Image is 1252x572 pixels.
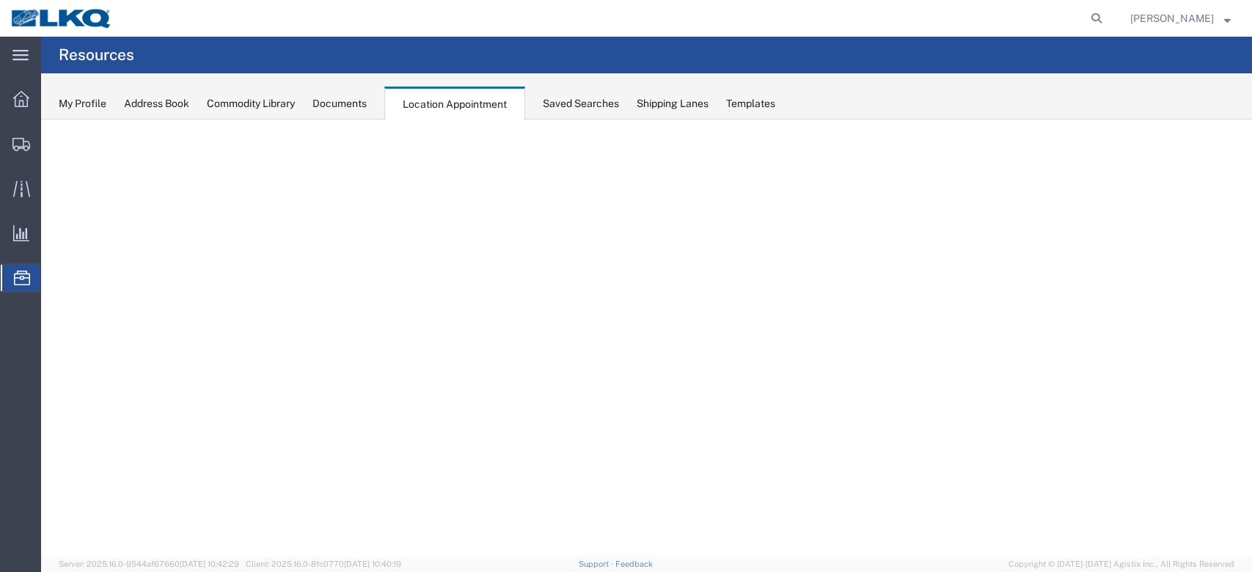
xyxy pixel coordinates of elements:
h4: Resources [59,37,134,73]
span: Server: 2025.16.0-9544af67660 [59,560,239,568]
span: Client: 2025.16.0-8fc0770 [246,560,401,568]
div: Shipping Lanes [637,96,709,111]
button: [PERSON_NAME] [1130,10,1231,27]
div: My Profile [59,96,106,111]
div: Templates [726,96,775,111]
span: [DATE] 10:42:29 [180,560,239,568]
a: Support [579,560,615,568]
div: Location Appointment [384,87,525,120]
div: Documents [312,96,367,111]
div: Address Book [124,96,189,111]
img: logo [10,7,113,29]
div: Saved Searches [543,96,619,111]
iframe: FS Legacy Container [41,120,1252,557]
div: Commodity Library [207,96,295,111]
a: Feedback [615,560,653,568]
span: Christopher Sanchez [1130,10,1214,26]
span: [DATE] 10:40:19 [344,560,401,568]
span: Copyright © [DATE]-[DATE] Agistix Inc., All Rights Reserved [1008,558,1234,571]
